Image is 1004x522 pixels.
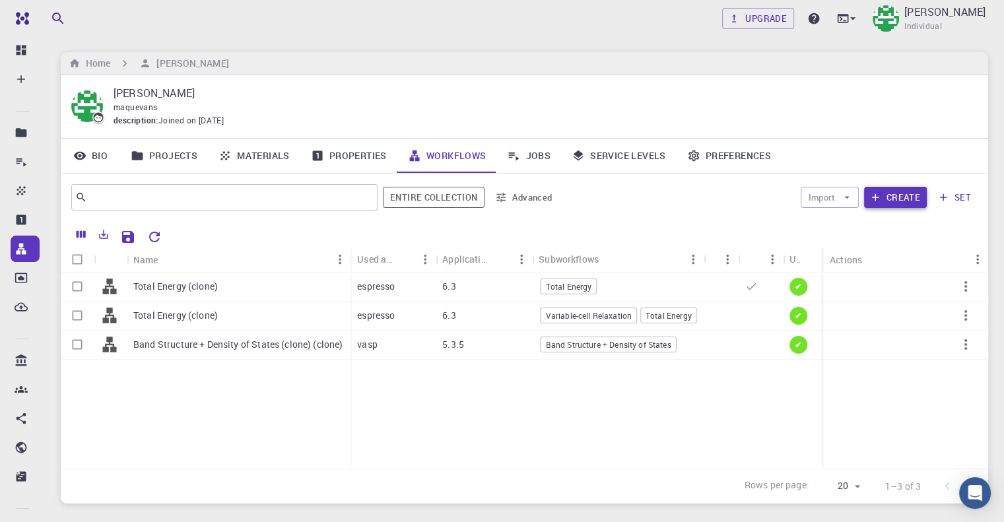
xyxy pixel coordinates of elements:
[114,85,967,101] p: [PERSON_NAME]
[66,56,232,71] nav: breadcrumb
[436,246,532,272] div: Application Version
[81,56,110,71] h6: Home
[800,249,821,270] button: Sort
[61,139,120,173] a: Bio
[158,249,180,270] button: Sort
[442,338,464,351] p: 5.3.5
[599,249,620,270] button: Sort
[442,309,455,322] p: 6.3
[783,246,842,272] div: Up-to-date
[541,339,676,350] span: Band Structure + Density of States
[127,247,351,273] div: Name
[490,249,511,270] button: Sort
[158,114,224,127] span: Joined on [DATE]
[133,338,343,351] p: Band Structure + Density of States (clone) (clone)
[539,246,599,272] div: Subworkflows
[821,249,842,270] button: Menu
[789,310,807,321] span: ✔
[789,339,807,350] span: ✔
[11,12,29,25] img: logo
[490,187,558,208] button: Advanced
[496,139,561,173] a: Jobs
[442,280,455,293] p: 6.3
[300,139,397,173] a: Properties
[789,246,800,272] div: Up-to-date
[830,247,862,273] div: Actions
[683,249,704,270] button: Menu
[904,20,942,33] span: Individual
[397,139,497,173] a: Workflows
[864,187,927,208] button: Create
[70,224,92,245] button: Columns
[704,246,738,272] div: Tags
[873,5,899,32] img: Mary Quenie Velasco
[641,310,696,321] span: Total Energy
[357,280,395,293] p: espresso
[722,8,794,29] a: Upgrade
[383,187,485,208] button: Entire collection
[677,139,782,173] a: Preferences
[532,246,704,272] div: Subworkflows
[133,247,158,273] div: Name
[357,309,395,322] p: espresso
[92,224,115,245] button: Export
[141,224,168,250] button: Reset Explorer Settings
[904,4,986,20] p: [PERSON_NAME]
[383,187,485,208] span: Filter throughout whole library including sets (folders)
[561,139,677,173] a: Service Levels
[815,476,864,496] div: 20
[959,477,991,509] div: Open Intercom Messenger
[208,139,300,173] a: Materials
[932,187,978,208] button: set
[745,478,809,494] p: Rows per page:
[357,246,393,272] div: Used application
[115,224,141,250] button: Save Explorer Settings
[415,249,436,270] button: Menu
[541,281,597,292] span: Total Energy
[801,187,858,208] button: Import
[789,281,807,292] span: ✔
[329,249,351,270] button: Menu
[114,114,158,127] span: description :
[511,249,532,270] button: Menu
[94,247,127,273] div: Icon
[823,247,988,273] div: Actions
[745,249,766,270] button: Sort
[151,56,228,71] h6: [PERSON_NAME]
[738,246,783,272] div: Default
[967,249,988,270] button: Menu
[717,249,738,270] button: Menu
[357,338,378,351] p: vasp
[351,246,436,272] div: Used application
[133,280,218,293] p: Total Energy (clone)
[442,246,490,272] div: Application Version
[26,9,74,21] span: Support
[541,310,637,321] span: Variable-cell Relaxation
[393,249,415,270] button: Sort
[885,480,921,493] p: 1–3 of 3
[762,249,783,270] button: Menu
[114,102,158,112] span: maquevans
[133,309,218,322] p: Total Energy (clone)
[120,139,208,173] a: Projects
